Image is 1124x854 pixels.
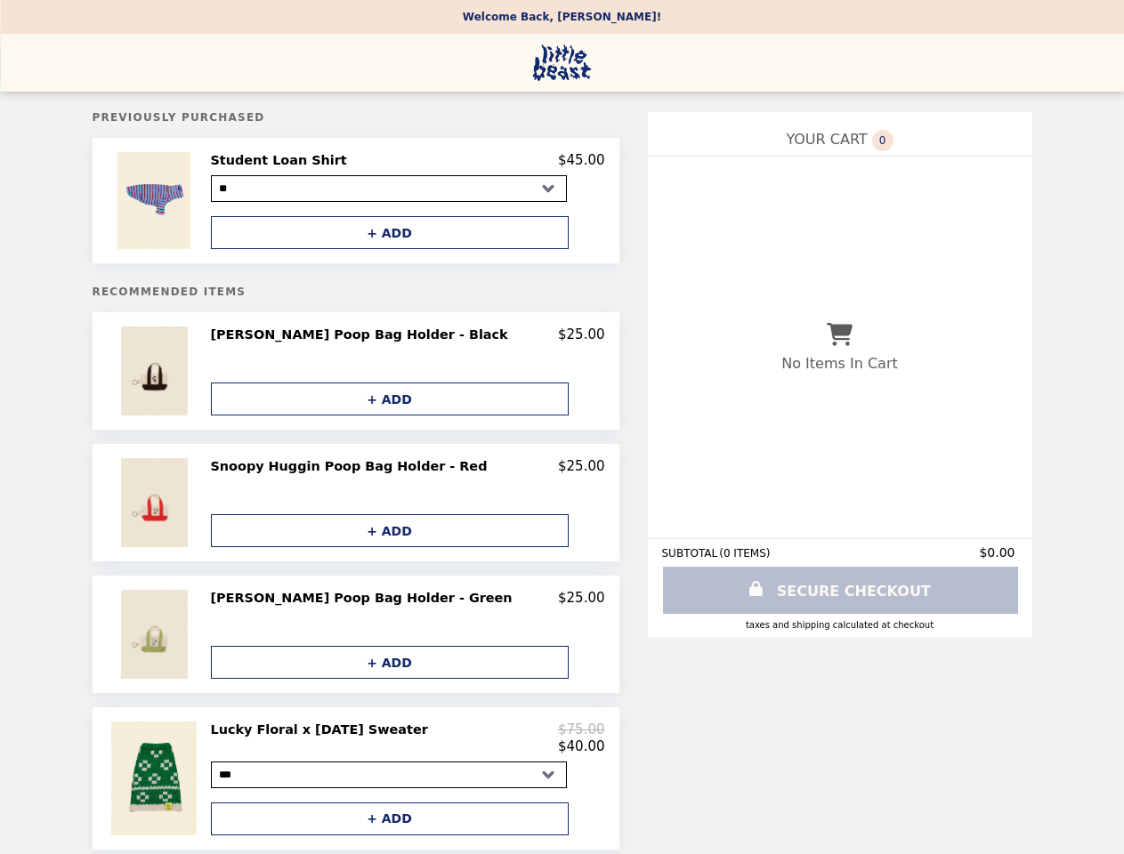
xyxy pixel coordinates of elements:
[558,590,605,606] p: $25.00
[111,721,201,834] img: Lucky Floral x Memorial Day Sweater
[558,738,605,754] p: $40.00
[211,458,495,474] h2: Snoopy Huggin Poop Bag Holder - Red
[117,152,195,249] img: Student Loan Shirt
[211,514,569,547] button: + ADD
[719,547,770,560] span: ( 0 ITEMS )
[211,216,569,249] button: + ADD
[786,131,867,148] span: YOUR CART
[121,590,192,679] img: Snoopy Strollin Poop Bag Holder - Green
[211,383,569,415] button: + ADD
[211,802,569,835] button: + ADD
[558,458,605,474] p: $25.00
[662,547,720,560] span: SUBTOTAL
[211,646,569,679] button: + ADD
[211,175,567,202] select: Select a product variant
[211,721,435,737] h2: Lucky Floral x [DATE] Sweater
[93,111,619,124] h5: Previously Purchased
[558,152,605,168] p: $45.00
[781,355,897,372] p: No Items In Cart
[979,545,1017,560] span: $0.00
[93,286,619,298] h5: Recommended Items
[121,458,192,547] img: Snoopy Huggin Poop Bag Holder - Red
[662,620,1018,630] div: Taxes and Shipping calculated at checkout
[211,590,520,606] h2: [PERSON_NAME] Poop Bag Holder - Green
[558,326,605,342] p: $25.00
[211,326,515,342] h2: [PERSON_NAME] Poop Bag Holder - Black
[121,326,192,415] img: Snoopy Chillin Poop Bag Holder - Black
[872,130,894,151] span: 0
[211,152,354,168] h2: Student Loan Shirt
[533,44,591,81] img: Brand Logo
[211,761,567,788] select: Select a product variant
[558,721,605,737] p: $75.00
[463,11,661,23] p: Welcome Back, [PERSON_NAME]!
